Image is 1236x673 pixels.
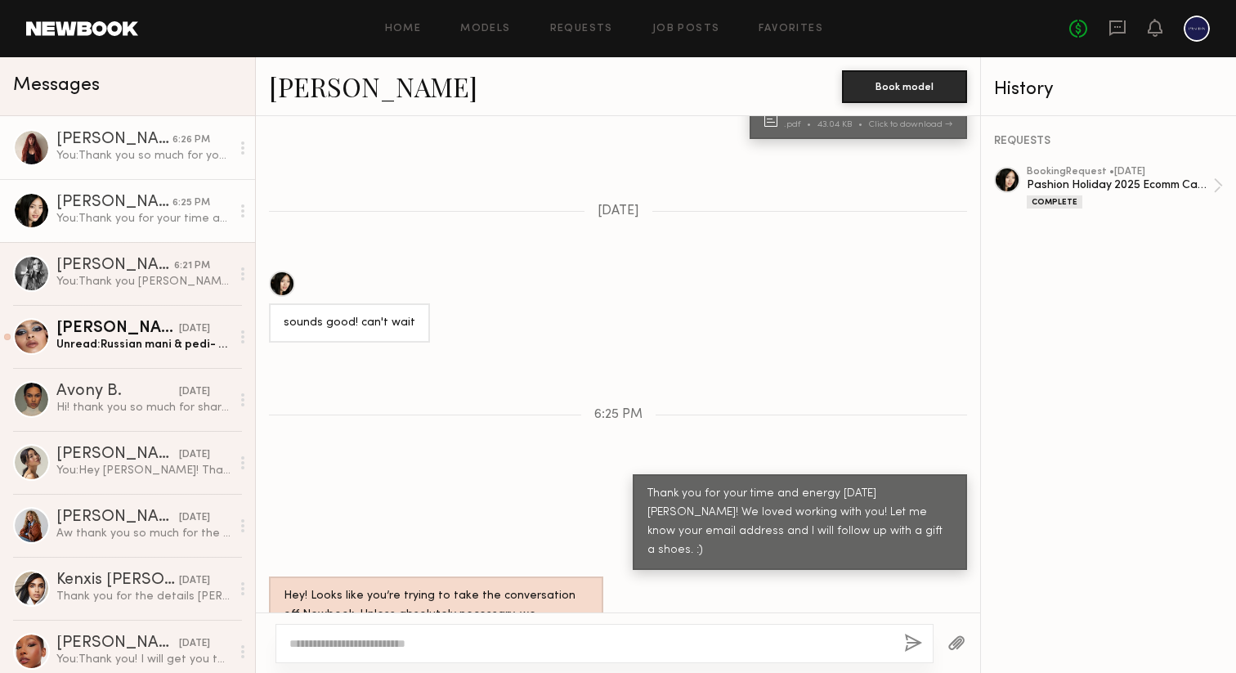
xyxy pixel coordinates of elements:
[56,463,231,478] div: You: Hey [PERSON_NAME]! Thank you so much for your time and energy on the photoshoot. The whole t...
[842,79,967,92] a: Book model
[284,314,415,333] div: sounds good! can't wait
[594,408,643,422] span: 6:25 PM
[56,635,179,652] div: [PERSON_NAME]
[56,258,174,274] div: [PERSON_NAME]
[385,24,422,34] a: Home
[179,636,210,652] div: [DATE]
[56,526,231,541] div: Aw thank you so much for the kind message. It was so nice to work with you [DEMOGRAPHIC_DATA] aga...
[56,337,231,352] div: Unread: Russian mani & pedi- Can send receipt
[550,24,613,34] a: Requests
[56,589,231,604] div: Thank you for the details [PERSON_NAME]! I would to work with your team on this campaign. Would y...
[842,70,967,103] button: Book model
[652,24,720,34] a: Job Posts
[56,572,179,589] div: Kenxis [PERSON_NAME]
[1027,167,1213,177] div: booking Request • [DATE]
[647,485,952,560] div: Thank you for your time and energy [DATE] [PERSON_NAME]! We loved working with you! Let me know y...
[56,652,231,667] div: You: Thank you! I will get you that folder of photos sent soon! :)
[56,321,179,337] div: [PERSON_NAME]
[56,384,179,400] div: Avony B.
[994,80,1223,99] div: History
[869,120,952,129] div: Click to download
[56,195,172,211] div: [PERSON_NAME]
[174,258,210,274] div: 6:21 PM
[284,587,589,662] div: Hey! Looks like you’re trying to take the conversation off Newbook. Unless absolutely necessary, ...
[994,136,1223,147] div: REQUESTS
[598,204,639,218] span: [DATE]
[172,132,210,148] div: 6:26 PM
[179,510,210,526] div: [DATE]
[179,573,210,589] div: [DATE]
[1027,167,1223,209] a: bookingRequest •[DATE]Pashion Holiday 2025 Ecomm CampaignComplete
[172,195,210,211] div: 6:25 PM
[817,120,869,129] div: 43.04 KB
[759,24,823,34] a: Favorites
[56,211,231,227] div: You: Thank you for your time and energy [DATE] [PERSON_NAME]! We loved working with you! Let me k...
[179,447,210,463] div: [DATE]
[56,400,231,415] div: Hi! thank you so much for sharing the results and again thank you for the great shoot, everything...
[56,509,179,526] div: [PERSON_NAME]
[1027,177,1213,193] div: Pashion Holiday 2025 Ecomm Campaign
[1027,195,1082,209] div: Complete
[179,321,210,337] div: [DATE]
[269,69,477,104] a: [PERSON_NAME]
[460,24,510,34] a: Models
[764,107,957,129] a: HO2025 Ecomm Model Info.pdf43.04 KBClick to download
[179,384,210,400] div: [DATE]
[56,132,172,148] div: [PERSON_NAME]
[784,120,817,129] div: .pdf
[56,446,179,463] div: [PERSON_NAME]
[56,274,231,289] div: You: Thank you [PERSON_NAME]! We love working with you :)
[13,76,100,95] span: Messages
[56,148,231,164] div: You: Thank you so much for your time and energy [DATE] [PERSON_NAME]! We all loved working with y...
